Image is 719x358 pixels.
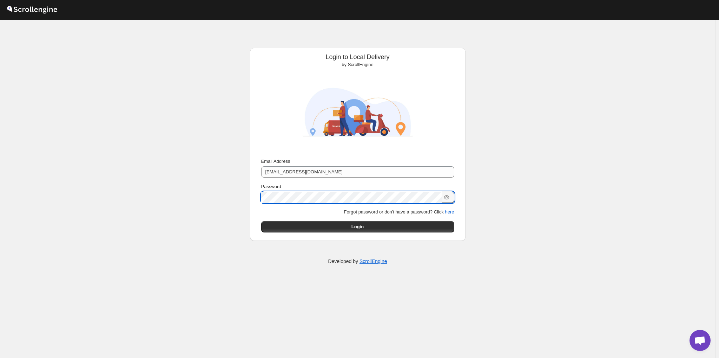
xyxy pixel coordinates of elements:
[261,209,454,216] p: Forgot password or don't have a password? Click
[690,330,711,351] div: Open chat
[256,53,460,68] div: Login to Local Delivery
[261,221,454,232] button: Login
[351,223,364,230] span: Login
[261,184,281,189] span: Password
[342,62,373,67] span: by ScrollEngine
[296,71,419,153] img: ScrollEngine
[261,159,290,164] span: Email Address
[328,258,387,265] p: Developed by
[445,209,454,215] button: here
[359,258,387,264] a: ScrollEngine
